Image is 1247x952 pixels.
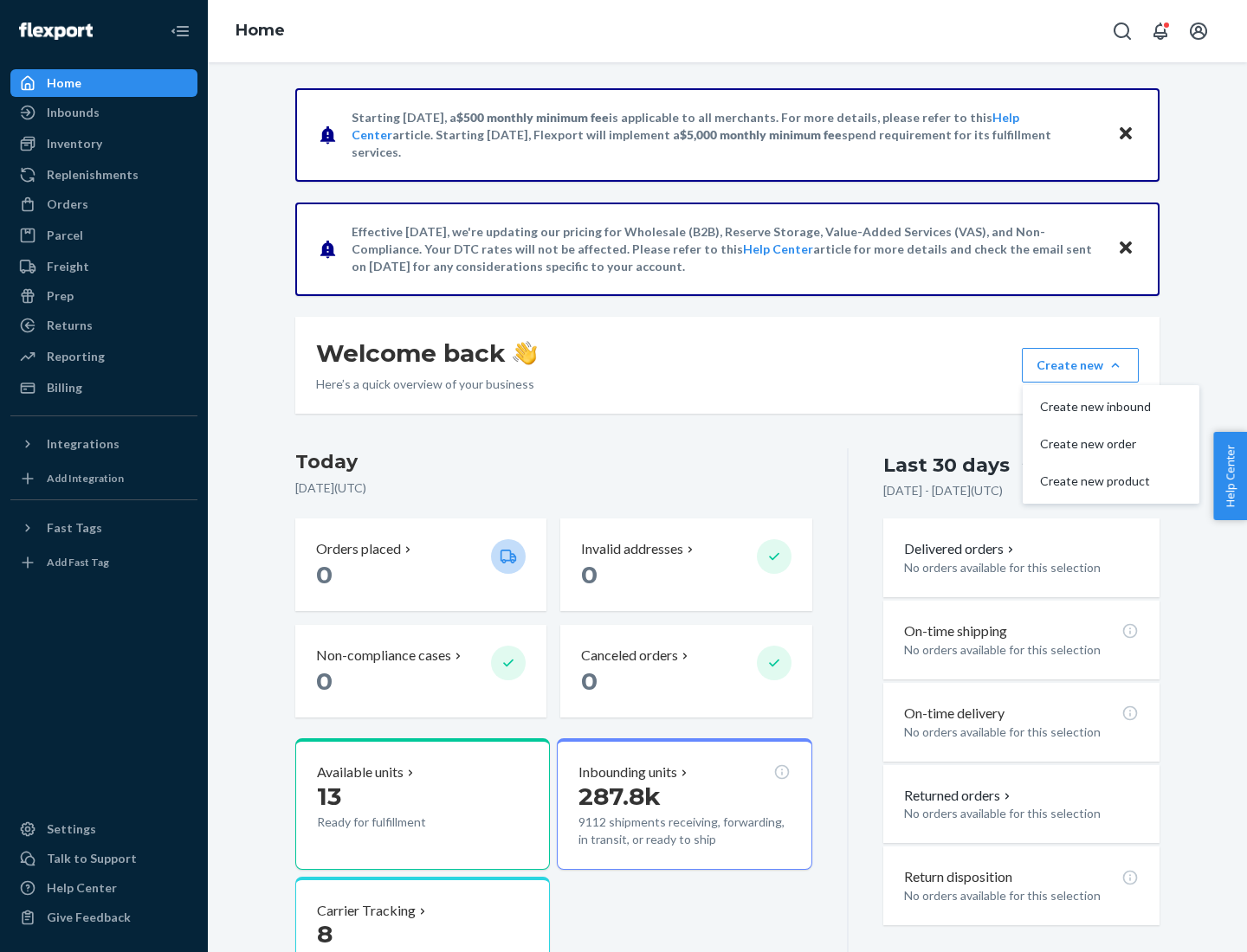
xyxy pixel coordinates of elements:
[316,539,401,559] p: Orders placed
[10,874,197,902] a: Help Center
[1143,14,1178,48] button: Open notifications
[581,666,598,696] span: 0
[10,549,197,576] a: Add Fast Tag
[1105,14,1140,48] button: Open Search Box
[581,560,598,589] span: 0
[352,223,1101,275] p: Effective [DATE], we're updating our pricing for Wholesale (B2B), Reserve Storage, Value-Added Se...
[456,110,609,125] span: $500 monthly minimum fee
[47,317,93,334] div: Returns
[47,348,105,365] div: Reporting
[316,666,333,696] span: 0
[1115,236,1137,261] button: Close
[10,374,197,402] a: Billing
[47,135,102,152] div: Inventory
[883,452,1010,479] div: Last 30 days
[10,190,197,218] a: Orders
[904,539,1018,559] button: Delivered orders
[1026,463,1196,500] button: Create new product
[10,130,197,158] a: Inventory
[10,343,197,370] a: Reporting
[10,845,197,872] a: Talk to Support
[47,258,89,275] div: Freight
[883,482,1003,499] p: [DATE] - [DATE] ( UTC )
[47,166,139,183] div: Replenishments
[904,867,1012,887] p: Return disposition
[904,704,1005,724] p: On-time delivery
[10,430,197,458] button: Integrations
[557,738,811,870] button: Inbounding units287.8k9112 shipments receiving, forwarding, in transit, or ready to ship
[47,555,109,569] div: Add Fast Tag
[316,646,451,666] p: Non-compliance cases
[904,641,1139,659] p: No orders available for this selection
[1022,348,1139,383] button: Create newCreate new inboundCreate new orderCreate new product
[316,560,333,589] span: 0
[1181,14,1216,48] button: Open account menu
[47,379,82,396] div: Billing
[19,23,93,40] img: Flexport logo
[295,479,812,497] p: [DATE] ( UTC )
[578,782,661,811] span: 287.8k
[47,909,131,926] div: Give Feedback
[578,814,790,848] p: 9112 shipments receiving, forwarding, in transit, or ready to ship
[47,850,137,867] div: Talk to Support
[295,625,546,717] button: Non-compliance cases 0
[317,782,341,811] span: 13
[581,539,683,559] p: Invalid addresses
[295,738,550,870] button: Available units13Ready for fulfillment
[47,471,124,486] div: Add Integration
[904,887,1139,904] p: No orders available for this selection
[10,312,197,339] a: Returns
[560,518,811,611] button: Invalid addresses 0
[10,282,197,310] a: Prep
[47,74,81,92] div: Home
[1115,122,1137,147] button: Close
[47,820,96,838] div: Settings
[1040,475,1151,487] span: Create new product
[1026,389,1196,426] button: Create new inbound
[352,109,1101,161] p: Starting [DATE], a is applicable to all merchants. For more details, please refer to this article...
[47,879,117,897] div: Help Center
[10,514,197,542] button: Fast Tags
[222,6,299,56] ol: breadcrumbs
[316,338,537,369] h1: Welcome back
[578,762,677,782] p: Inbounding units
[10,69,197,97] a: Home
[10,815,197,843] a: Settings
[10,253,197,280] a: Freight
[47,519,102,537] div: Fast Tags
[1213,432,1247,520] button: Help Center
[10,161,197,189] a: Replenishments
[904,559,1139,576] p: No orders available for this selection
[743,241,813,256] a: Help Center
[904,805,1139,822] p: No orders available for this selection
[1026,426,1196,463] button: Create new order
[317,762,404,782] p: Available units
[904,786,1014,806] button: Returned orders
[47,227,83,244] div: Parcel
[295,448,812,476] h3: Today
[163,14,197,48] button: Close Navigation
[236,21,285,40] a: Home
[295,518,546,611] button: Orders placed 0
[10,465,197,492] a: Add Integration
[10,904,197,931] button: Give Feedback
[317,814,477,831] p: Ready for fulfillment
[317,919,333,949] span: 8
[47,435,120,453] div: Integrations
[47,287,74,305] div: Prep
[47,104,100,121] div: Inbounds
[560,625,811,717] button: Canceled orders 0
[10,222,197,249] a: Parcel
[47,196,88,213] div: Orders
[904,621,1007,641] p: On-time shipping
[680,127,842,142] span: $5,000 monthly minimum fee
[10,99,197,126] a: Inbounds
[317,901,416,921] p: Carrier Tracking
[581,646,678,666] p: Canceled orders
[513,341,537,365] img: hand-wave emoji
[904,724,1139,741] p: No orders available for this selection
[316,376,537,393] p: Here’s a quick overview of your business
